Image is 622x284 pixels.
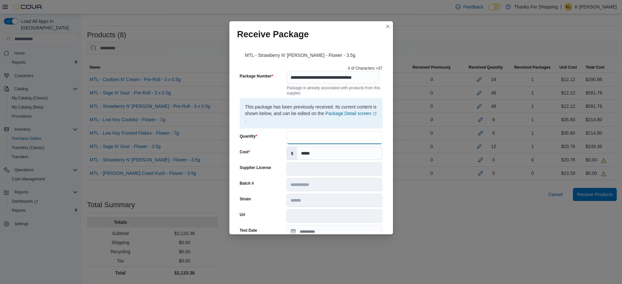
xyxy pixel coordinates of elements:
[237,29,309,40] h1: Receive Package
[240,228,257,233] label: Test Date
[240,181,254,186] label: Batch #
[287,147,297,159] label: $
[325,111,376,116] a: Package Detail screenExternal link
[240,196,251,202] label: Strain
[348,66,382,71] p: # of Characters = 37
[287,225,382,238] input: Press the down key to open a popover containing a calendar.
[237,45,385,63] div: MTL - Strawberry N' [PERSON_NAME] - Flower - 3.5g
[240,149,250,155] label: Cost
[240,212,245,217] label: Url
[384,23,392,30] button: Closes this modal window
[245,104,377,123] p: This package has been previously received. Its current content is shown below, and can be edited ...
[240,74,273,79] label: Package Number
[240,165,271,170] label: Supplier License
[240,134,257,139] label: Quantity
[287,84,382,96] div: Package is already associated with products from this supplier.
[373,112,377,116] svg: External link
